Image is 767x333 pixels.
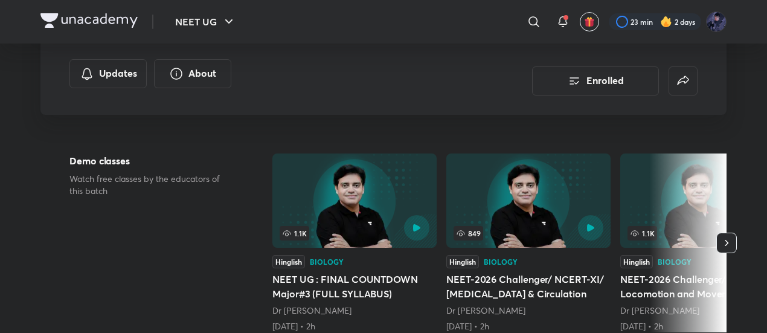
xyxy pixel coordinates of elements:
a: Company Logo [40,13,138,31]
div: Dr Amit Gupta [272,305,437,317]
span: 849 [454,226,483,241]
img: Company Logo [40,13,138,28]
div: Biology [310,258,344,265]
div: 12th Apr • 2h [272,320,437,332]
button: NEET UG [168,10,243,34]
div: Hinglish [620,255,653,268]
div: Hinglish [272,255,305,268]
a: 849HinglishBiologyNEET-2026 Challenger/ NCERT-XI/ [MEDICAL_DATA] & CirculationDr [PERSON_NAME][DA... [446,154,611,332]
a: NEET-2026 Challenger/ NCERT-XI/ Body Fluids & Circulation [446,154,611,332]
div: Biology [484,258,518,265]
button: Enrolled [532,66,659,95]
p: Watch free classes by the educators of this batch [69,173,234,197]
a: Dr [PERSON_NAME] [272,305,351,316]
div: Dr Amit Gupta [446,305,611,317]
img: Mayank Singh [706,11,727,32]
div: 22nd Jun • 2h [446,320,611,332]
button: avatar [580,12,599,31]
a: 1.1KHinglishBiologyNEET UG : FINAL COUNTDOWN Major#3 (FULL SYLLABUS)Dr [PERSON_NAME][DATE] • 2h [272,154,437,332]
span: 1.1K [627,226,657,241]
div: Hinglish [446,255,479,268]
a: Dr [PERSON_NAME] [446,305,525,316]
h5: Demo classes [69,154,234,168]
h5: NEET UG : FINAL COUNTDOWN Major#3 (FULL SYLLABUS) [272,272,437,301]
span: 1.1K [280,226,309,241]
button: About [154,59,231,88]
h5: NEET-2026 Challenger/ NCERT-XI/ [MEDICAL_DATA] & Circulation [446,272,611,301]
img: avatar [584,16,595,27]
a: NEET UG : FINAL COUNTDOWN Major#3 (FULL SYLLABUS) [272,154,437,332]
a: Dr [PERSON_NAME] [620,305,699,316]
button: false [669,66,698,95]
button: Updates [69,59,147,88]
img: streak [660,16,672,28]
